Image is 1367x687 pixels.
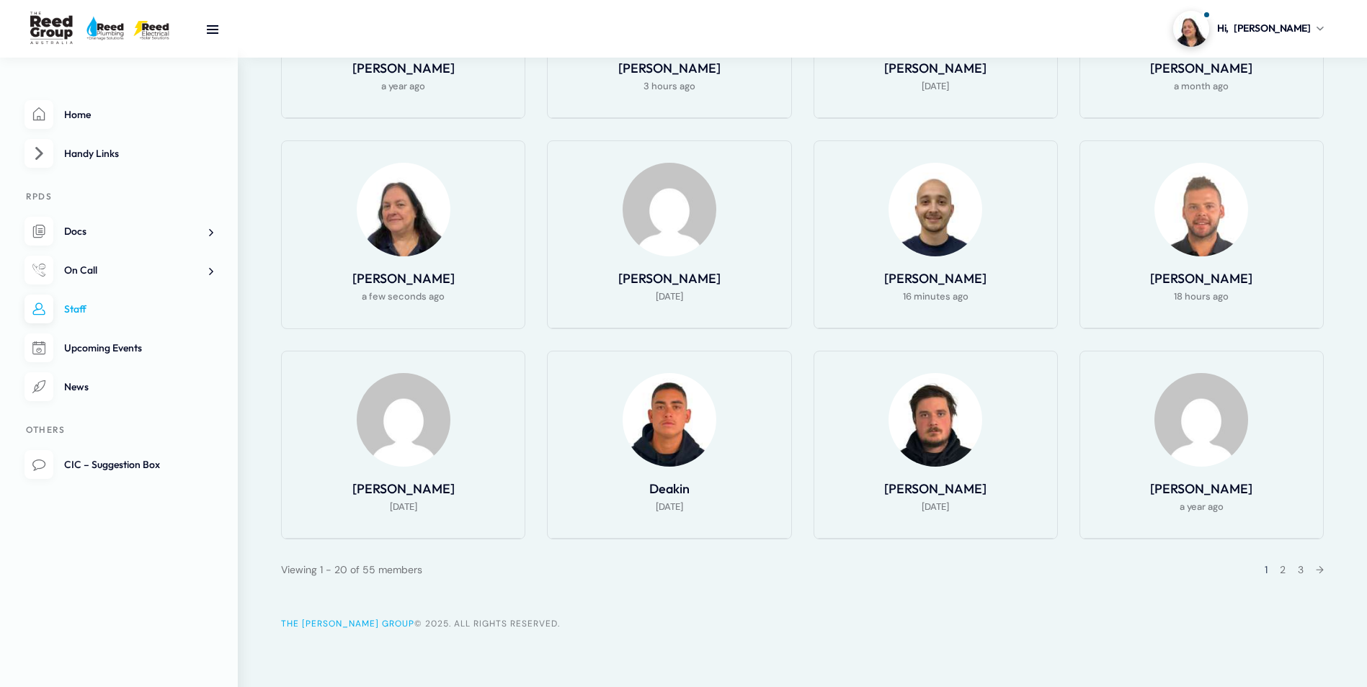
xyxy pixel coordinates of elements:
[1173,11,1324,47] a: Profile picture of Carmen MontaltoHi,[PERSON_NAME]
[1265,563,1268,576] span: 1
[1154,163,1248,256] img: Profile Photo
[903,288,969,305] span: 16 minutes ago
[362,288,445,305] span: a few seconds ago
[1234,21,1311,36] span: [PERSON_NAME]
[281,561,422,578] div: Viewing 1 - 20 of 55 members
[922,78,949,95] span: [DATE]
[1180,498,1224,516] span: a year ago
[390,498,417,516] span: [DATE]
[656,498,683,516] span: [DATE]
[884,60,987,76] a: [PERSON_NAME]
[618,270,721,287] a: [PERSON_NAME]
[1174,78,1229,95] span: a month ago
[644,78,695,95] span: 3 hours ago
[1173,11,1209,47] img: Profile picture of Carmen Montalto
[889,373,982,467] img: Profile Photo
[1150,60,1252,76] a: [PERSON_NAME]
[352,480,455,497] a: [PERSON_NAME]
[889,163,982,256] img: Profile Photo
[656,288,683,305] span: [DATE]
[884,270,987,287] a: [PERSON_NAME]
[1298,563,1304,576] a: 3
[281,615,1324,632] div: © 2025. All Rights Reserved.
[352,60,455,76] a: [PERSON_NAME]
[649,480,690,497] a: Deakin
[1154,373,1248,467] img: Profile Photo
[618,60,721,76] a: [PERSON_NAME]
[281,618,414,629] a: The [PERSON_NAME] Group
[922,498,949,516] span: [DATE]
[1150,270,1252,287] a: [PERSON_NAME]
[1174,288,1229,305] span: 18 hours ago
[1217,21,1229,36] span: Hi,
[357,163,450,256] img: Profile Photo
[1316,563,1324,576] a: →
[623,373,716,467] img: Profile Photo
[1280,563,1286,576] a: 2
[623,163,716,256] img: Profile Photo
[352,270,455,287] a: [PERSON_NAME]
[357,373,450,467] img: Profile Photo
[1150,480,1252,497] a: [PERSON_NAME]
[884,480,987,497] a: [PERSON_NAME]
[381,78,425,95] span: a year ago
